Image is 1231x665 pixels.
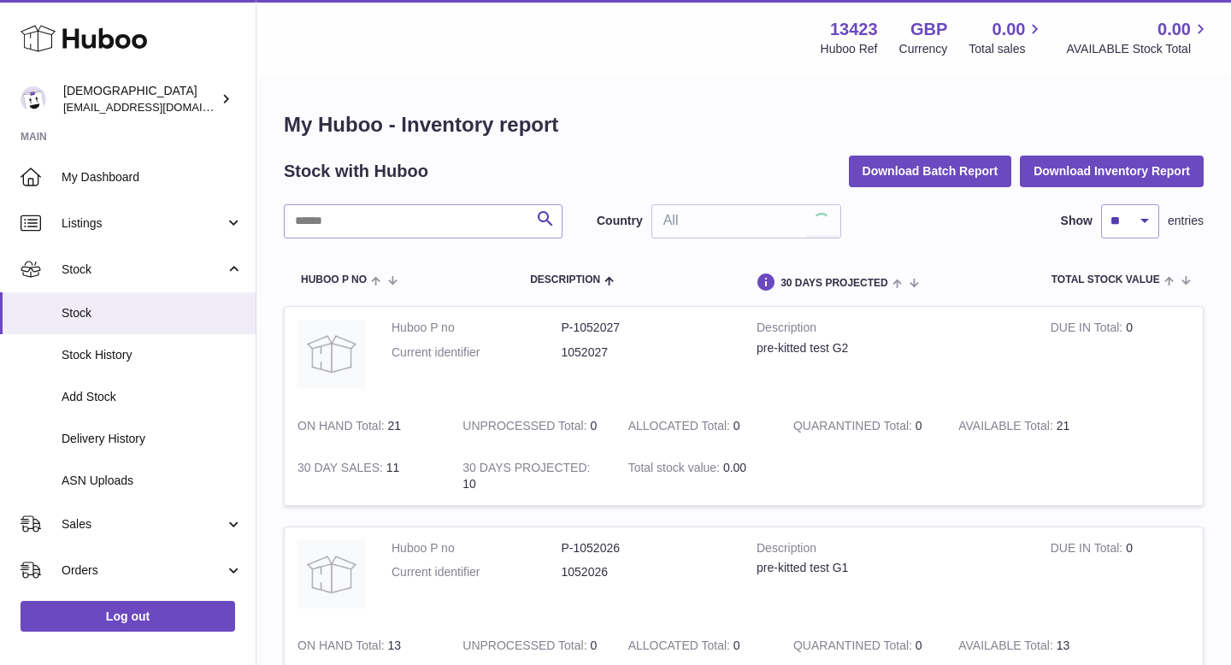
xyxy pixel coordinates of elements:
[757,560,1025,576] div: pre-kitted test G1
[757,340,1025,356] div: pre-kitted test G2
[562,320,732,336] dd: P-1052027
[793,419,916,437] strong: QUARANTINED Total
[301,274,367,285] span: Huboo P no
[462,419,590,437] strong: UNPROCESSED Total
[285,405,450,447] td: 21
[723,461,746,474] span: 0.00
[1038,527,1203,626] td: 0
[969,18,1045,57] a: 0.00 Total sales
[62,473,243,489] span: ASN Uploads
[1038,307,1203,405] td: 0
[992,18,1026,41] span: 0.00
[63,100,251,114] span: [EMAIL_ADDRESS][DOMAIN_NAME]
[628,639,733,656] strong: ALLOCATED Total
[62,389,243,405] span: Add Stock
[297,419,388,437] strong: ON HAND Total
[21,86,46,112] img: olgazyuz@outlook.com
[285,447,450,505] td: 11
[958,419,1056,437] strong: AVAILABLE Total
[62,305,243,321] span: Stock
[793,639,916,656] strong: QUARANTINED Total
[830,18,878,41] strong: 13423
[62,215,225,232] span: Listings
[450,447,615,505] td: 10
[969,41,1045,57] span: Total sales
[628,461,723,479] strong: Total stock value
[21,601,235,632] a: Log out
[1157,18,1191,41] span: 0.00
[1066,41,1210,57] span: AVAILABLE Stock Total
[780,278,888,289] span: 30 DAYS PROJECTED
[1168,213,1204,229] span: entries
[392,564,562,580] dt: Current identifier
[297,461,386,479] strong: 30 DAY SALES
[1061,213,1093,229] label: Show
[757,540,1025,561] strong: Description
[462,639,590,656] strong: UNPROCESSED Total
[958,639,1056,656] strong: AVAILABLE Total
[821,41,878,57] div: Huboo Ref
[916,419,922,433] span: 0
[462,461,590,479] strong: 30 DAYS PROJECTED
[597,213,643,229] label: Country
[62,262,225,278] span: Stock
[1051,321,1126,338] strong: DUE IN Total
[63,83,217,115] div: [DEMOGRAPHIC_DATA]
[628,419,733,437] strong: ALLOCATED Total
[910,18,947,41] strong: GBP
[1051,274,1160,285] span: Total stock value
[297,639,388,656] strong: ON HAND Total
[62,169,243,185] span: My Dashboard
[284,111,1204,138] h1: My Huboo - Inventory report
[916,639,922,652] span: 0
[945,405,1110,447] td: 21
[849,156,1012,186] button: Download Batch Report
[615,405,780,447] td: 0
[562,540,732,556] dd: P-1052026
[297,320,366,388] img: product image
[297,540,366,609] img: product image
[62,347,243,363] span: Stock History
[62,431,243,447] span: Delivery History
[392,320,562,336] dt: Huboo P no
[757,320,1025,340] strong: Description
[562,344,732,361] dd: 1052027
[1020,156,1204,186] button: Download Inventory Report
[1051,541,1126,559] strong: DUE IN Total
[899,41,948,57] div: Currency
[450,405,615,447] td: 0
[1066,18,1210,57] a: 0.00 AVAILABLE Stock Total
[284,160,428,183] h2: Stock with Huboo
[562,564,732,580] dd: 1052026
[62,516,225,533] span: Sales
[62,562,225,579] span: Orders
[530,274,600,285] span: Description
[392,344,562,361] dt: Current identifier
[392,540,562,556] dt: Huboo P no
